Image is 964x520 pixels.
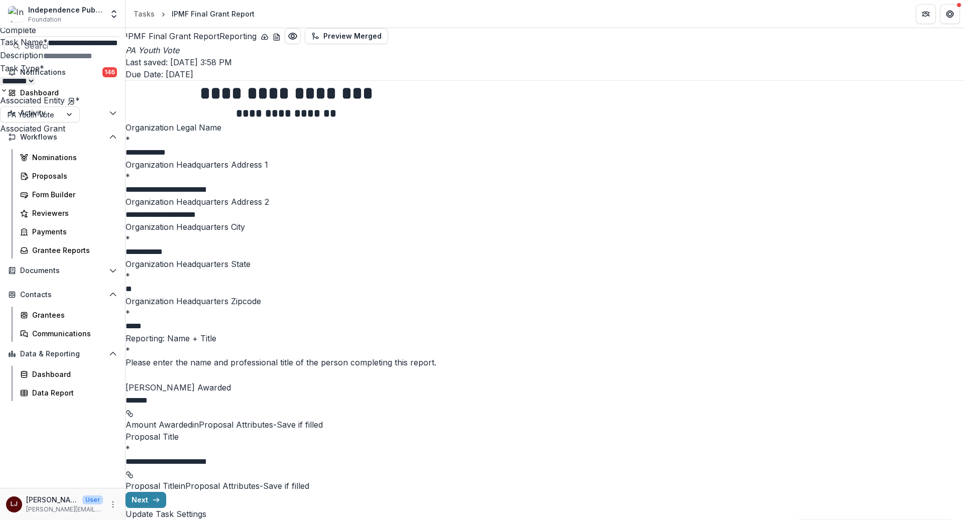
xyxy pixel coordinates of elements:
[940,4,960,24] button: Get Help
[130,7,259,21] nav: breadcrumb
[107,4,121,24] button: Open entity switcher
[134,9,155,19] div: Tasks
[172,9,255,19] div: IPMF Final Grant Report
[8,6,24,22] img: Independence Public Media Foundation
[28,5,103,15] div: Independence Public Media Foundation
[916,4,936,24] button: Partners
[28,15,61,24] span: Foundation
